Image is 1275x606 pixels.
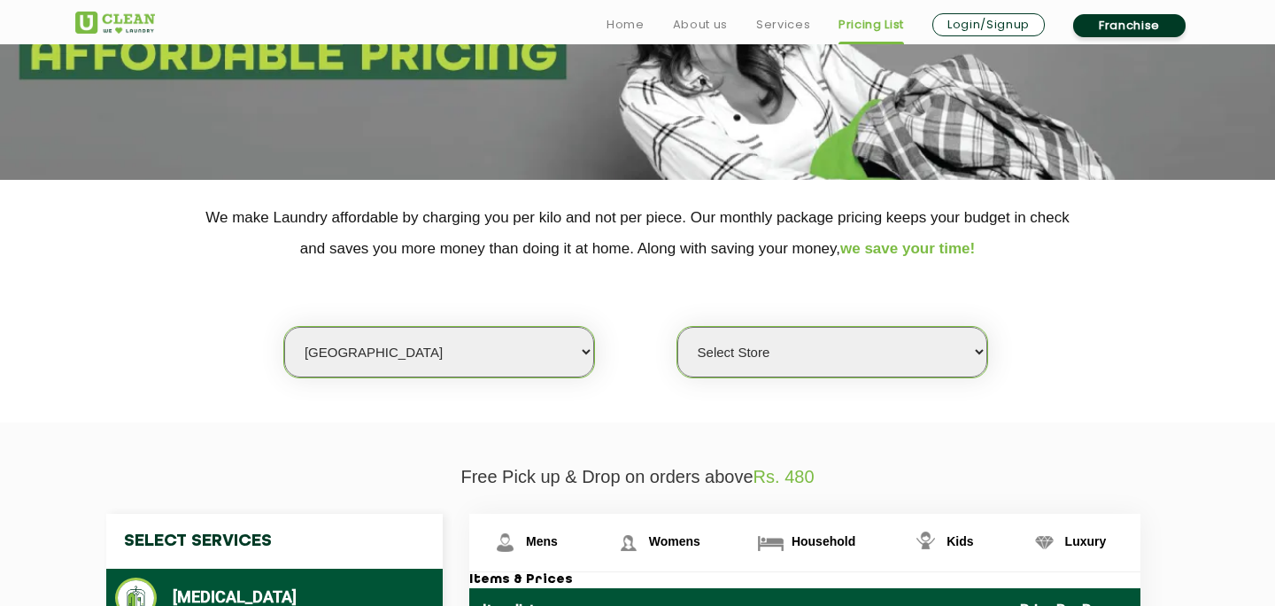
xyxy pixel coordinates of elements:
a: Login/Signup [932,13,1045,36]
p: Free Pick up & Drop on orders above [75,467,1200,487]
a: Franchise [1073,14,1186,37]
a: Home [607,14,645,35]
span: Mens [526,534,558,548]
a: Services [756,14,810,35]
span: Household [792,534,855,548]
img: Mens [490,527,521,558]
img: Household [755,527,786,558]
span: Rs. 480 [753,467,815,486]
h4: Select Services [106,514,443,569]
span: Luxury [1065,534,1107,548]
img: Womens [613,527,644,558]
h3: Items & Prices [469,572,1140,588]
img: Luxury [1029,527,1060,558]
a: About us [673,14,728,35]
p: We make Laundry affordable by charging you per kilo and not per piece. Our monthly package pricin... [75,202,1200,264]
span: Womens [649,534,700,548]
span: Kids [947,534,973,548]
span: we save your time! [840,240,975,257]
a: Pricing List [838,14,904,35]
img: Kids [910,527,941,558]
img: UClean Laundry and Dry Cleaning [75,12,155,34]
